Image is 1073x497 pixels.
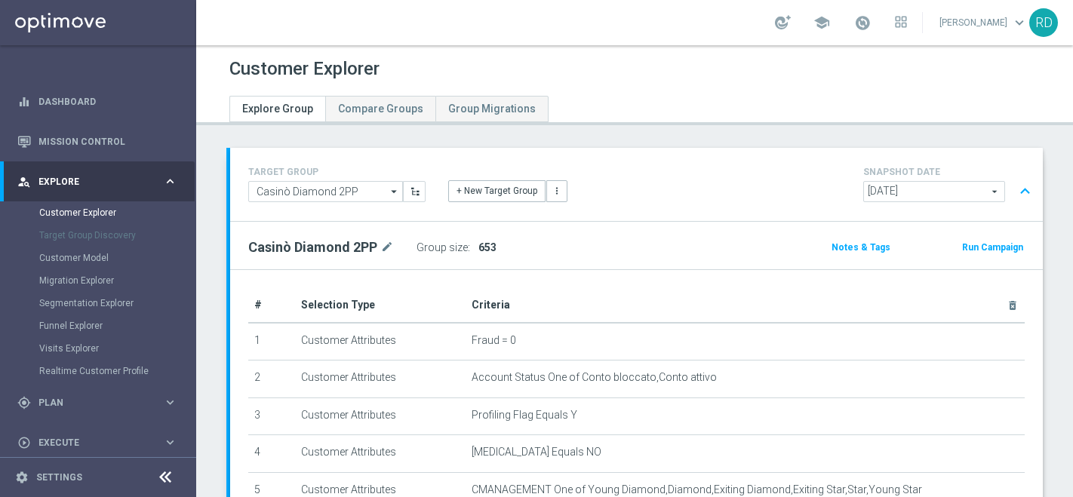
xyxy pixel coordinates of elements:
[387,182,402,201] i: arrow_drop_down
[248,163,1025,206] div: TARGET GROUP arrow_drop_down + New Target Group more_vert SNAPSHOT DATE arrow_drop_down expand_less
[295,288,466,323] th: Selection Type
[163,174,177,189] i: keyboard_arrow_right
[39,314,195,337] div: Funnel Explorer
[39,342,157,354] a: Visits Explorer
[830,239,892,256] button: Notes & Tags
[229,58,380,80] h1: Customer Explorer
[39,360,195,382] div: Realtime Customer Profile
[17,96,178,108] button: equalizer Dashboard
[17,397,178,409] button: gps_fixed Plan keyboard_arrow_right
[163,435,177,449] i: keyboard_arrow_right
[380,238,394,256] i: mode_edit
[248,435,295,473] td: 4
[38,398,163,407] span: Plan
[472,483,922,496] span: CMANAGEMENT One of Young Diamond,Diamond,Exiting Diamond,Exiting Star,Star,Young Star
[39,297,157,309] a: Segmentation Explorer
[17,136,178,148] button: Mission Control
[546,180,567,201] button: more_vert
[938,11,1029,34] a: [PERSON_NAME]keyboard_arrow_down
[417,241,468,254] label: Group size
[17,176,178,188] button: person_search Explore keyboard_arrow_right
[448,103,536,115] span: Group Migrations
[472,299,510,311] span: Criteria
[17,81,177,121] div: Dashboard
[39,292,195,314] div: Segmentation Explorer
[552,186,562,196] i: more_vert
[1014,177,1036,206] button: expand_less
[163,395,177,410] i: keyboard_arrow_right
[248,181,403,202] input: Select Existing or Create New
[39,207,157,219] a: Customer Explorer
[38,438,163,447] span: Execute
[295,360,466,398] td: Customer Attributes
[1029,8,1058,37] div: RD
[248,360,295,398] td: 2
[39,224,195,247] div: Target Group Discovery
[472,446,601,459] span: [MEDICAL_DATA] Equals NO
[248,238,377,256] h2: Casinò Diamond 2PP
[448,180,546,201] button: + New Target Group
[1007,299,1019,311] i: delete_forever
[17,436,31,449] i: play_circle_outline
[38,81,177,121] a: Dashboard
[863,167,1037,177] h4: SNAPSHOT DATE
[17,437,178,449] button: play_circle_outline Execute keyboard_arrow_right
[17,436,163,449] div: Execute
[472,409,577,422] span: Profiling Flag Equals Y
[295,435,466,473] td: Customer Attributes
[229,96,549,122] ul: Tabs
[17,175,31,189] i: person_search
[36,473,82,482] a: Settings
[39,269,195,292] div: Migration Explorer
[17,396,31,410] i: gps_fixed
[39,320,157,332] a: Funnel Explorer
[248,323,295,360] td: 1
[242,103,313,115] span: Explore Group
[39,252,157,264] a: Customer Model
[39,365,157,377] a: Realtime Customer Profile
[472,334,516,347] span: Fraud = 0
[17,121,177,161] div: Mission Control
[295,323,466,360] td: Customer Attributes
[248,288,295,323] th: #
[961,239,1025,256] button: Run Campaign
[295,397,466,435] td: Customer Attributes
[1011,14,1028,31] span: keyboard_arrow_down
[39,337,195,360] div: Visits Explorer
[468,241,470,254] label: :
[813,14,830,31] span: school
[478,241,497,253] span: 653
[338,103,423,115] span: Compare Groups
[17,95,31,109] i: equalizer
[248,397,295,435] td: 3
[39,201,195,224] div: Customer Explorer
[17,396,163,410] div: Plan
[38,177,163,186] span: Explore
[38,121,177,161] a: Mission Control
[472,371,717,384] span: Account Status One of Conto bloccato,Conto attivo
[39,247,195,269] div: Customer Model
[17,175,163,189] div: Explore
[39,275,157,287] a: Migration Explorer
[15,471,29,484] i: settings
[248,167,426,177] h4: TARGET GROUP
